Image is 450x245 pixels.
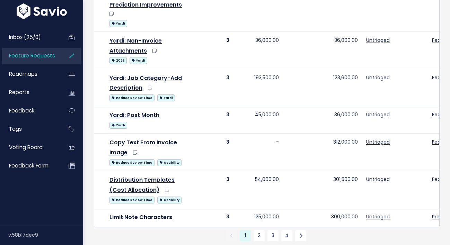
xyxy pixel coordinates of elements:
[283,134,362,171] td: 312,000.00
[9,34,41,41] span: Inbox (25/0)
[109,176,175,194] a: Distribution Templates (Cost Allocation)
[109,122,127,129] span: Yardi
[366,213,390,220] a: Untriaged
[192,208,233,227] td: 3
[267,230,279,241] a: 3
[130,57,147,64] span: Yardi
[366,37,390,44] a: Untriaged
[233,171,283,208] td: 54,000.00
[157,94,175,101] span: Yardi
[109,94,155,101] span: Reduce Review Time
[283,171,362,208] td: 301,500.00
[130,56,147,64] a: Yardi
[254,230,265,241] a: 2
[366,111,390,118] a: Untriaged
[283,31,362,69] td: 36,000.00
[283,106,362,134] td: 36,000.00
[233,31,283,69] td: 36,000.00
[9,162,48,169] span: Feedback form
[366,138,390,145] a: Untriaged
[9,89,29,96] span: Reports
[283,69,362,106] td: 123,600.00
[109,93,155,102] a: Reduce Review Time
[233,134,283,171] td: -
[2,84,58,100] a: Reports
[240,230,251,241] span: 1
[9,70,37,78] span: Roadmaps
[233,106,283,134] td: 45,000.00
[109,195,155,204] a: Reduce Review Time
[2,121,58,137] a: Tags
[2,103,58,119] a: Feedback
[233,208,283,227] td: 125,000.00
[233,69,283,106] td: 193,500.00
[192,31,233,69] td: 3
[109,56,127,64] a: 2025
[192,171,233,208] td: 3
[109,213,172,221] a: Limit Note Characters
[2,66,58,82] a: Roadmaps
[2,48,58,64] a: Feature Requests
[2,158,58,174] a: Feedback form
[157,195,182,204] a: Usability
[109,197,155,203] span: Reduce Review Time
[157,158,182,166] a: Usability
[109,138,177,156] a: Copy Text From Invoice Image
[157,93,175,102] a: Yardi
[157,159,182,166] span: Usability
[157,197,182,203] span: Usability
[366,176,390,183] a: Untriaged
[109,74,182,92] a: Yardi: Job Category-Add Description
[283,208,362,227] td: 300,000.00
[109,159,155,166] span: Reduce Review Time
[9,52,55,59] span: Feature Requests
[9,125,22,133] span: Tags
[9,107,34,114] span: Feedback
[9,144,43,151] span: Voting Board
[109,57,127,64] span: 2025
[2,29,58,45] a: Inbox (25/0)
[192,69,233,106] td: 3
[192,134,233,171] td: 3
[109,37,162,55] a: Yardi: Non-Invoice Attachments
[8,226,83,244] div: v.58b17dec9
[366,74,390,81] a: Untriaged
[192,106,233,134] td: 3
[109,120,127,129] a: Yardi
[281,230,292,241] a: 4
[109,111,159,119] a: Yardi: Post Month
[109,19,127,27] a: Yardi
[109,20,127,27] span: Yardi
[2,139,58,155] a: Voting Board
[109,158,155,166] a: Reduce Review Time
[15,3,69,19] img: logo-white.9d6f32f41409.svg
